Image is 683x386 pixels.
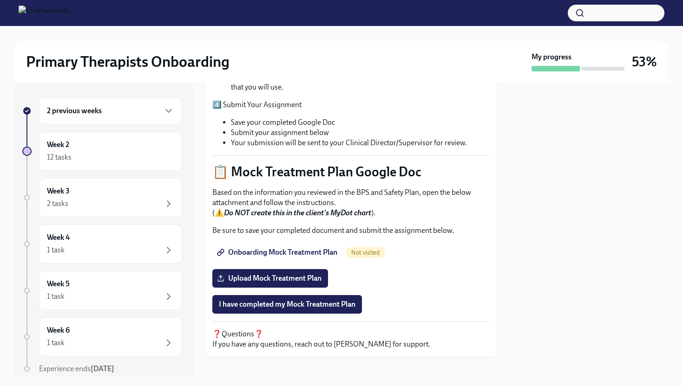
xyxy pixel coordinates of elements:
[47,199,68,209] div: 2 tasks
[346,249,385,256] span: Not visited
[47,279,70,289] h6: Week 5
[224,208,371,217] strong: Do NOT create this in the client's MyDot chart
[22,317,182,356] a: Week 61 task
[212,225,489,236] p: Be sure to save your completed document and submit the assignment below.
[212,100,489,110] p: 4️⃣ Submit Your Assignment
[212,329,489,349] p: ❓Questions❓ If you have any questions, reach out to [PERSON_NAME] for support.
[22,178,182,217] a: Week 32 tasks
[19,6,70,20] img: CharlieHealth
[22,271,182,310] a: Week 51 task
[47,291,65,302] div: 1 task
[212,187,489,218] p: Based on the information you reviewed in the BPS and Safety Plan, open the below attachment and f...
[47,106,102,116] h6: 2 previous weeks
[47,232,70,243] h6: Week 4
[22,225,182,264] a: Week 41 task
[91,364,114,373] strong: [DATE]
[26,52,230,71] h2: Primary Therapists Onboarding
[212,269,328,288] label: Upload Mock Treatment Plan
[47,325,70,335] h6: Week 6
[231,117,489,128] li: Save your completed Google Doc
[212,163,489,180] p: 📋 Mock Treatment Plan Google Doc
[47,152,72,162] div: 12 tasks
[231,138,489,148] li: Your submission will be sent to your Clinical Director/Supervisor for review.
[219,300,355,309] span: I have completed my Mock Treatment Plan
[532,52,571,62] strong: My progress
[47,140,69,150] h6: Week 2
[212,243,344,262] a: Onboarding Mock Treatment Plan
[47,186,70,196] h6: Week 3
[212,295,362,314] button: I have completed my Mock Treatment Plan
[231,128,489,138] li: Submit your assignment below
[39,364,114,373] span: Experience ends
[632,53,657,70] h3: 53%
[219,274,322,283] span: Upload Mock Treatment Plan
[22,132,182,171] a: Week 212 tasks
[219,248,337,257] span: Onboarding Mock Treatment Plan
[47,245,65,255] div: 1 task
[39,97,182,124] div: 2 previous weeks
[47,338,65,348] div: 1 task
